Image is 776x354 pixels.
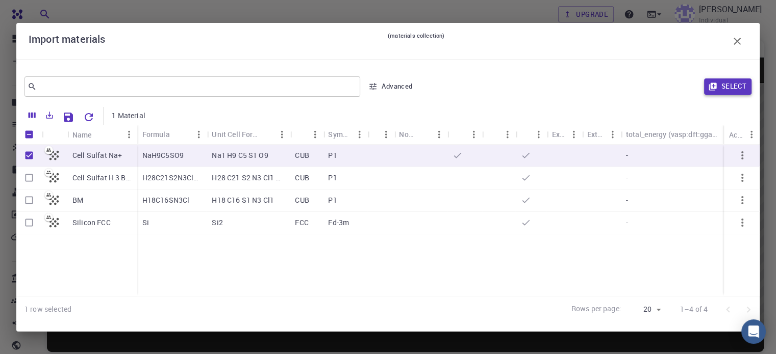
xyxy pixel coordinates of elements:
p: P1 [328,195,337,205]
div: Name [67,125,137,145]
div: Non-periodic [394,124,447,144]
p: - [625,195,628,205]
p: H28 C21 S2 N3 Cl1 O9 [212,173,285,183]
button: Menu [743,126,760,143]
p: Si [142,217,149,228]
p: CUB [295,150,309,160]
div: Non-periodic [399,124,416,144]
p: Si2 [212,217,222,228]
button: Menu [565,126,582,143]
div: Actions [729,125,743,145]
p: P1 [328,173,337,183]
div: Import materials [29,31,747,51]
div: Ext+lnk [552,124,565,144]
div: Public [515,124,546,144]
button: Sort [520,127,535,142]
p: FCC [295,217,308,228]
button: Sort [259,127,273,142]
p: 1–4 of 4 [680,304,708,314]
button: Reset Explorer Settings [79,107,99,127]
p: Fd-3m [328,217,349,228]
div: Icon [42,125,67,145]
div: - [620,212,734,234]
button: Menu [530,126,546,143]
p: Na1 H9 C5 S1 O9 [212,150,268,160]
button: Menu [307,126,323,143]
button: Menu [190,126,207,143]
div: Ext+lnk [546,124,582,144]
small: (materials collection) [388,31,444,51]
div: total_energy (vasp:dft:gga:pbe) [620,124,734,144]
div: Actions [724,125,760,145]
div: Name [72,125,92,145]
button: Menu [604,126,620,143]
p: 1 Material [112,111,145,121]
div: Unit Cell Formula [207,124,290,144]
div: Ext+web [587,124,604,144]
button: Sort [170,127,184,142]
button: Menu [121,126,137,143]
div: Unit Cell Formula [212,124,259,144]
button: Select [704,78,752,95]
span: Assistance [16,7,66,16]
p: P1 [328,150,337,160]
button: Save Explorer Settings [58,107,79,127]
p: H18 C16 S1 N3 Cl1 [212,195,274,205]
p: H28C21S2N3ClO9 [142,173,202,183]
button: Menu [717,126,734,143]
div: Ext+web [582,124,620,144]
button: Sort [295,127,309,142]
button: Menu [351,126,367,143]
button: Columns [23,107,41,123]
div: total_energy (vasp:dft:gga:pbe) [625,124,717,144]
div: Symmetry [328,124,351,144]
div: 1 row selected [24,304,71,314]
div: Symmetry [323,124,367,144]
button: Menu [499,126,515,143]
button: Menu [273,126,290,143]
p: - [625,150,628,160]
p: - [625,173,628,183]
button: Sort [487,127,501,142]
button: Advanced [364,78,417,95]
div: Shared [482,124,515,144]
button: Sort [416,127,431,142]
p: Cell Sulfat H 3 BM [72,173,132,183]
div: Formula [137,124,207,144]
p: CUB [295,195,309,205]
p: BM [72,195,83,205]
p: H18C16SN3Cl [142,195,190,205]
button: Menu [465,126,482,143]
p: CUB [295,173,309,183]
button: Sort [452,127,466,142]
div: Lattice [290,124,323,144]
div: Tags [367,124,394,144]
button: Export [41,107,58,123]
p: Silicon FCC [72,217,111,228]
button: Menu [378,126,394,143]
p: Rows per page: [571,304,621,315]
div: Open Intercom Messenger [741,319,766,344]
p: NaH9C5SO9 [142,150,184,160]
button: Menu [431,126,447,143]
div: 20 [625,302,664,317]
div: Default [447,124,482,144]
p: Cell Sulfat Na+ [72,150,122,160]
button: Sort [92,127,106,142]
div: Formula [142,124,170,144]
